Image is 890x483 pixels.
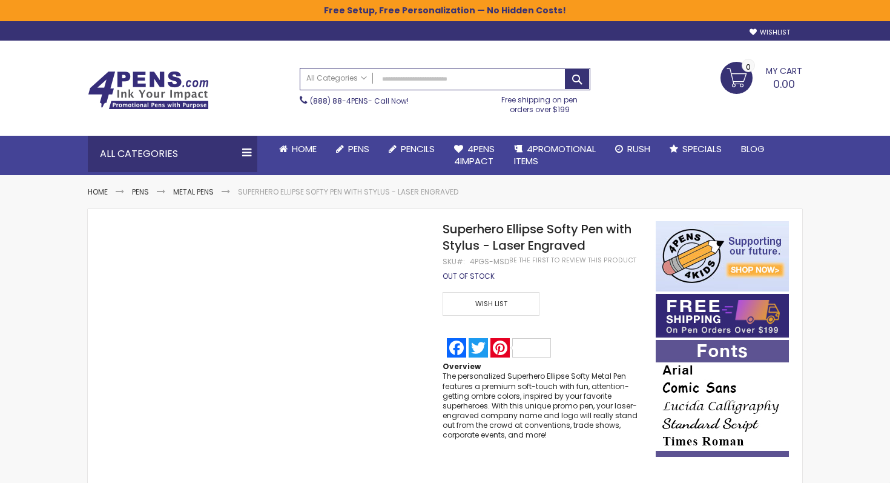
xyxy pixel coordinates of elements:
[132,187,149,197] a: Pens
[720,62,802,92] a: 0.00 0
[292,142,317,155] span: Home
[656,221,789,291] img: 4pens 4 kids
[379,136,444,162] a: Pencils
[773,76,795,92] span: 0.00
[605,136,660,162] a: Rush
[509,256,636,265] a: Be the first to review this product
[269,136,326,162] a: Home
[443,256,465,267] strong: SKU
[454,142,495,167] span: 4Pens 4impact
[310,96,368,106] a: (888) 88-4PENS
[741,142,765,155] span: Blog
[489,338,552,358] a: Pinterest
[443,292,539,316] span: Wish List
[627,142,650,155] span: Rush
[443,361,481,371] strong: Overview
[656,294,789,338] img: Free shipping on orders over $199
[682,142,722,155] span: Specials
[401,142,435,155] span: Pencils
[514,142,596,167] span: 4PROMOTIONAL ITEMS
[660,136,731,162] a: Specials
[467,338,489,358] a: Twitter
[656,340,789,457] img: font-personalization-examples
[443,292,543,316] a: Wish List
[470,257,509,267] div: 4PGS-MSD
[88,187,108,197] a: Home
[504,136,605,175] a: 4PROMOTIONALITEMS
[443,371,644,440] div: The personalized Superhero Ellipse Softy Metal Pen features a premium soft-touch with fun, attent...
[750,28,790,37] a: Wishlist
[173,187,214,197] a: Metal Pens
[489,90,591,115] div: Free shipping on pen orders over $199
[326,136,379,162] a: Pens
[300,68,373,88] a: All Categories
[731,136,774,162] a: Blog
[446,338,467,358] a: Facebook
[88,136,257,172] div: All Categories
[238,187,458,197] li: Superhero Ellipse Softy Pen with Stylus - Laser Engraved
[88,71,209,110] img: 4Pens Custom Pens and Promotional Products
[443,271,495,281] div: Availability
[310,96,409,106] span: - Call Now!
[306,73,367,83] span: All Categories
[443,221,631,254] span: Superhero Ellipse Softy Pen with Stylus - Laser Engraved
[444,136,504,175] a: 4Pens4impact
[348,142,369,155] span: Pens
[746,61,751,73] span: 0
[443,271,495,281] span: Out of stock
